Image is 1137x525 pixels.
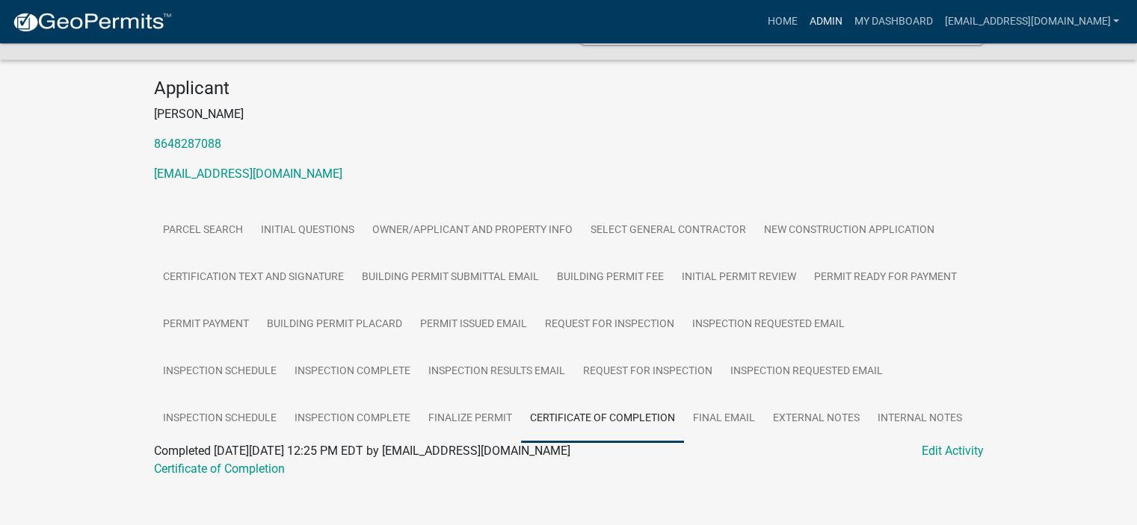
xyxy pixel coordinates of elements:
a: Building Permit Fee [548,254,673,302]
a: Edit Activity [922,442,984,460]
a: Select General Contractor [582,207,755,255]
a: Request for Inspection [574,348,721,396]
a: Building Permit Submittal Email [353,254,548,302]
a: Final Email [684,395,764,443]
a: My Dashboard [848,7,938,36]
a: Inspection Results Email [419,348,574,396]
a: Internal Notes [869,395,971,443]
a: Inspection Schedule [154,348,286,396]
a: Owner/Applicant and Property Info [363,207,582,255]
a: Inspection Requested Email [683,301,854,349]
a: Certification Text and Signature [154,254,353,302]
a: [EMAIL_ADDRESS][DOMAIN_NAME] [154,167,342,181]
a: [EMAIL_ADDRESS][DOMAIN_NAME] [938,7,1125,36]
a: Inspection Schedule [154,395,286,443]
p: [PERSON_NAME] [154,105,984,123]
a: Permit Ready for Payment [805,254,966,302]
a: Inspection Requested Email [721,348,892,396]
a: New Construction Application [755,207,943,255]
a: Permit Issued Email [411,301,536,349]
a: Admin [803,7,848,36]
a: Home [761,7,803,36]
a: Initial Permit Review [673,254,805,302]
a: Initial Questions [252,207,363,255]
a: Parcel search [154,207,252,255]
a: Certificate of Completion [521,395,684,443]
a: Inspection Complete [286,395,419,443]
span: Completed [DATE][DATE] 12:25 PM EDT by [EMAIL_ADDRESS][DOMAIN_NAME] [154,444,570,458]
a: 8648287088 [154,137,221,151]
a: Building Permit Placard [258,301,411,349]
a: Certificate of Completion [154,462,285,476]
a: External Notes [764,395,869,443]
h4: Applicant [154,78,984,99]
a: Inspection Complete [286,348,419,396]
a: Finalize Permit [419,395,521,443]
a: Request for Inspection [536,301,683,349]
a: Permit Payment [154,301,258,349]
